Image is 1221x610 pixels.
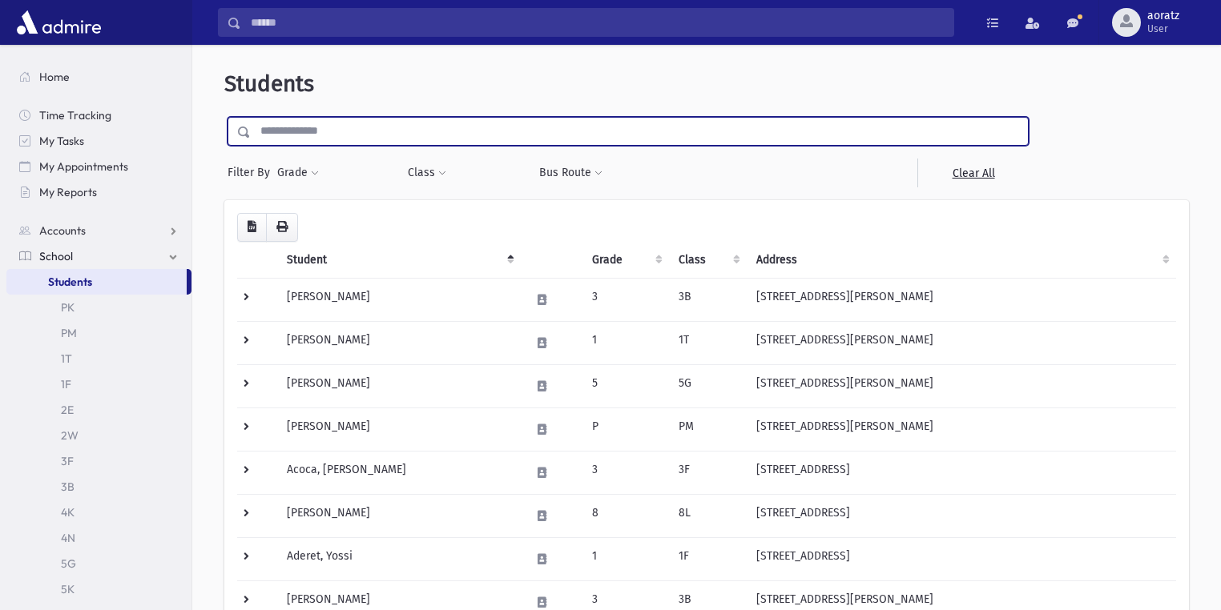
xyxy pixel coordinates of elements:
[39,108,111,122] span: Time Tracking
[747,321,1176,364] td: [STREET_ADDRESS][PERSON_NAME]
[6,371,191,397] a: 1F
[6,154,191,179] a: My Appointments
[6,474,191,500] a: 3B
[582,537,669,580] td: 1
[6,102,191,128] a: Time Tracking
[582,242,669,279] th: Grade: activate to sort column ascending
[6,320,191,346] a: PM
[582,494,669,537] td: 8
[224,70,314,97] span: Students
[747,278,1176,321] td: [STREET_ADDRESS][PERSON_NAME]
[582,407,669,451] td: P
[277,451,521,494] td: Acoca, [PERSON_NAME]
[277,537,521,580] td: Aderet, Yossi
[39,185,97,199] span: My Reports
[582,278,669,321] td: 3
[241,8,953,37] input: Search
[669,407,747,451] td: PM
[669,321,747,364] td: 1T
[669,537,747,580] td: 1F
[747,242,1176,279] th: Address: activate to sort column ascending
[6,500,191,525] a: 4K
[6,218,191,243] a: Accounts
[276,159,320,187] button: Grade
[48,275,92,289] span: Students
[6,448,191,474] a: 3F
[39,159,128,174] span: My Appointments
[266,213,298,242] button: Print
[669,364,747,407] td: 5G
[277,278,521,321] td: [PERSON_NAME]
[39,223,86,238] span: Accounts
[13,6,105,38] img: AdmirePro
[6,295,191,320] a: PK
[277,364,521,407] td: [PERSON_NAME]
[669,494,747,537] td: 8L
[6,346,191,371] a: 1T
[747,451,1176,494] td: [STREET_ADDRESS]
[39,70,70,84] span: Home
[277,321,521,364] td: [PERSON_NAME]
[917,159,1029,187] a: Clear All
[6,179,191,205] a: My Reports
[237,213,267,242] button: CSV
[39,249,73,263] span: School
[228,164,276,181] span: Filter By
[6,269,187,295] a: Students
[6,551,191,576] a: 5G
[6,576,191,602] a: 5K
[747,407,1176,451] td: [STREET_ADDRESS][PERSON_NAME]
[669,451,747,494] td: 3F
[6,243,191,269] a: School
[669,278,747,321] td: 3B
[407,159,447,187] button: Class
[6,423,191,448] a: 2W
[747,494,1176,537] td: [STREET_ADDRESS]
[39,134,84,148] span: My Tasks
[582,451,669,494] td: 3
[669,242,747,279] th: Class: activate to sort column ascending
[582,321,669,364] td: 1
[582,364,669,407] td: 5
[6,397,191,423] a: 2E
[1147,10,1179,22] span: aoratz
[277,494,521,537] td: [PERSON_NAME]
[6,64,191,90] a: Home
[277,407,521,451] td: [PERSON_NAME]
[6,525,191,551] a: 4N
[747,364,1176,407] td: [STREET_ADDRESS][PERSON_NAME]
[277,242,521,279] th: Student: activate to sort column descending
[1147,22,1179,35] span: User
[747,537,1176,580] td: [STREET_ADDRESS]
[6,128,191,154] a: My Tasks
[538,159,603,187] button: Bus Route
